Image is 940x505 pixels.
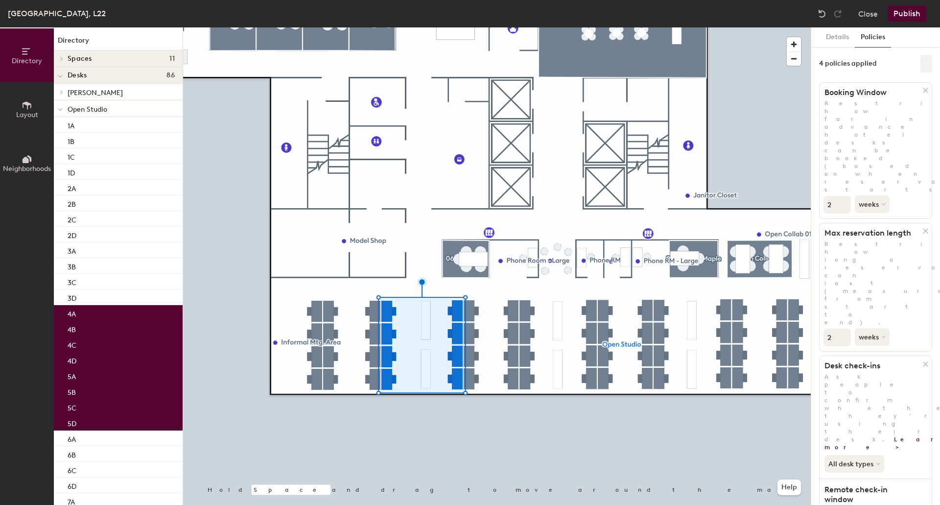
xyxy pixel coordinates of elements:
[858,6,878,22] button: Close
[68,464,76,475] p: 6C
[68,448,76,459] p: 6B
[855,27,891,48] button: Policies
[888,6,926,22] button: Publish
[3,165,51,173] span: Neighborhoods
[68,291,76,303] p: 3D
[820,27,855,48] button: Details
[68,433,76,444] p: 6A
[68,182,76,193] p: 2A
[68,135,74,146] p: 1B
[68,480,76,491] p: 6D
[819,60,877,68] div: 4 policies applied
[820,361,923,371] h1: Desk check-ins
[68,166,75,177] p: 1D
[68,417,76,428] p: 5D
[68,72,87,79] span: Desks
[68,276,76,287] p: 3C
[169,55,175,63] span: 11
[820,228,923,238] h1: Max reservation length
[777,480,801,495] button: Help
[68,338,76,350] p: 4C
[820,240,932,326] p: Restrict how long a reservation can last (measured from start to end).
[8,7,106,20] div: [GEOGRAPHIC_DATA], L22
[12,57,42,65] span: Directory
[855,195,890,213] button: weeks
[820,485,923,505] h1: Remote check-in window
[68,197,76,209] p: 2B
[824,455,884,473] button: All desk types
[68,229,76,240] p: 2D
[68,370,76,381] p: 5A
[820,88,923,97] h1: Booking Window
[820,99,932,193] p: Restrict how far in advance hotel desks can be booked (based on when reservation starts).
[68,213,76,224] p: 2C
[16,111,38,119] span: Layout
[68,323,76,334] p: 4B
[855,328,890,346] button: weeks
[68,105,107,114] span: Open Studio
[68,119,74,130] p: 1A
[833,9,843,19] img: Redo
[68,307,76,318] p: 4A
[68,89,123,97] span: [PERSON_NAME]
[68,55,92,63] span: Spaces
[68,150,75,162] p: 1C
[817,9,827,19] img: Undo
[54,35,183,50] h1: Directory
[68,244,76,256] p: 3A
[166,72,175,79] span: 86
[68,354,76,365] p: 4D
[68,260,76,271] p: 3B
[68,385,76,397] p: 5B
[68,401,76,412] p: 5C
